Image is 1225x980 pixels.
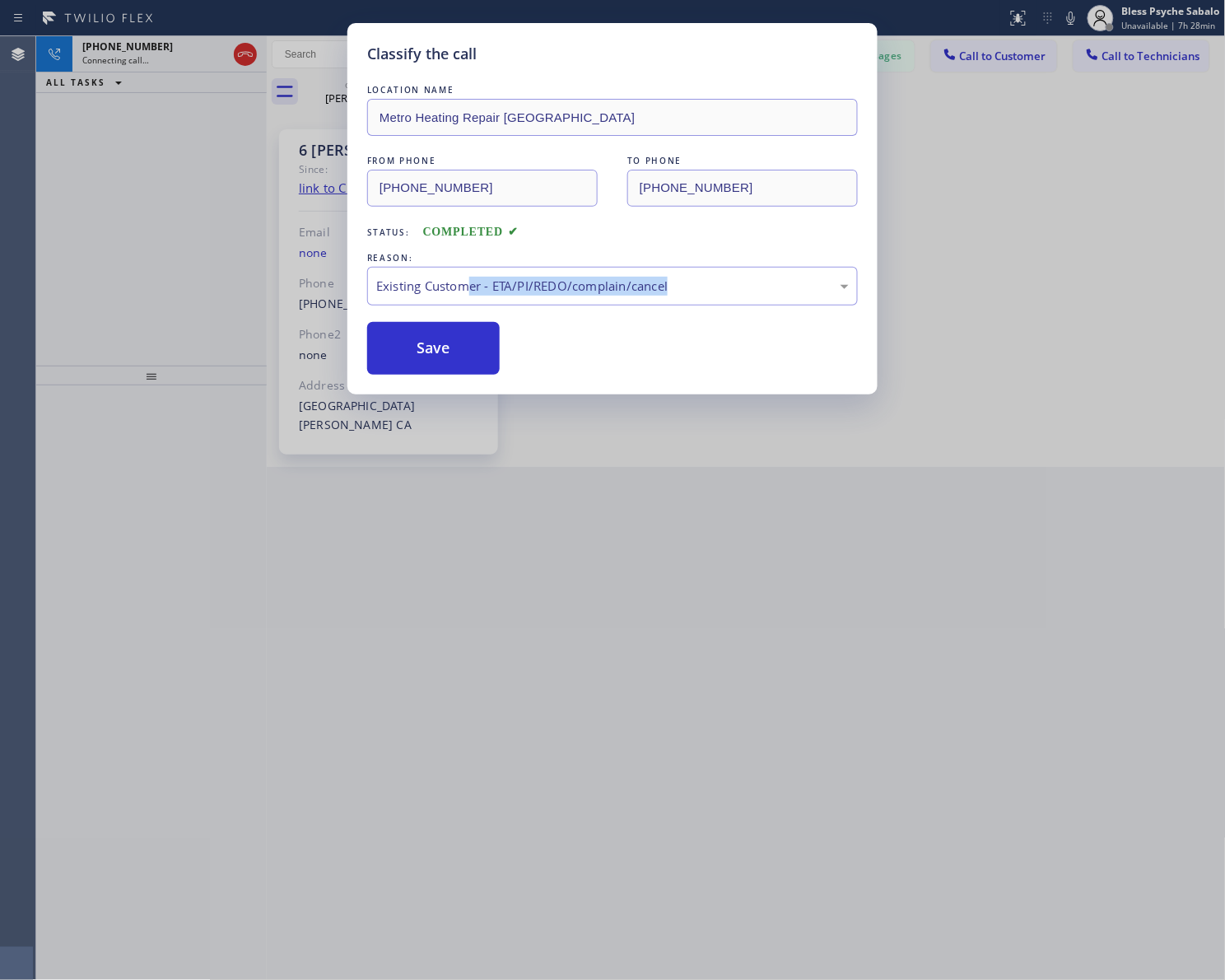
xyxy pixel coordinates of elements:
[627,152,858,170] div: TO PHONE
[423,226,519,238] span: COMPLETED
[367,82,858,99] div: LOCATION NAME
[376,277,849,296] div: Existing Customer - ETA/PI/REDO/complain/cancel
[367,250,858,267] div: REASON:
[367,152,598,170] div: FROM PHONE
[367,226,410,238] span: Status:
[367,170,598,207] input: From phone
[367,322,500,375] button: Save
[627,170,858,207] input: To phone
[367,43,477,65] h5: Classify the call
